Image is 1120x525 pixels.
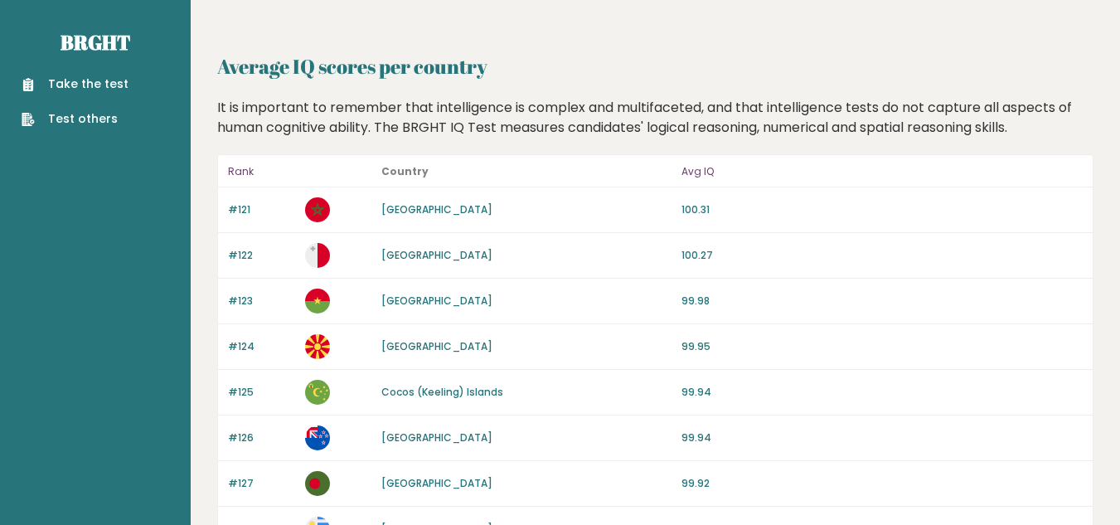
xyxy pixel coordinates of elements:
[305,243,330,268] img: mt.svg
[381,430,492,445] a: [GEOGRAPHIC_DATA]
[305,425,330,450] img: nz.svg
[228,385,295,400] p: #125
[381,294,492,308] a: [GEOGRAPHIC_DATA]
[305,334,330,359] img: mk.svg
[22,75,128,93] a: Take the test
[228,202,295,217] p: #121
[681,385,1083,400] p: 99.94
[61,29,130,56] a: Brght
[681,248,1083,263] p: 100.27
[381,164,429,178] b: Country
[217,51,1093,81] h2: Average IQ scores per country
[305,471,330,496] img: bd.svg
[22,110,128,128] a: Test others
[681,339,1083,354] p: 99.95
[681,430,1083,445] p: 99.94
[305,380,330,405] img: cc.svg
[681,202,1083,217] p: 100.31
[228,476,295,491] p: #127
[381,202,492,216] a: [GEOGRAPHIC_DATA]
[228,430,295,445] p: #126
[681,294,1083,309] p: 99.98
[681,476,1083,491] p: 99.92
[305,197,330,222] img: ma.svg
[381,339,492,353] a: [GEOGRAPHIC_DATA]
[681,162,1083,182] p: Avg IQ
[381,385,503,399] a: Cocos (Keeling) Islands
[381,248,492,262] a: [GEOGRAPHIC_DATA]
[381,476,492,490] a: [GEOGRAPHIC_DATA]
[228,248,295,263] p: #122
[228,162,295,182] p: Rank
[305,289,330,314] img: bf.svg
[228,294,295,309] p: #123
[228,339,295,354] p: #124
[211,98,1100,138] div: It is important to remember that intelligence is complex and multifaceted, and that intelligence ...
